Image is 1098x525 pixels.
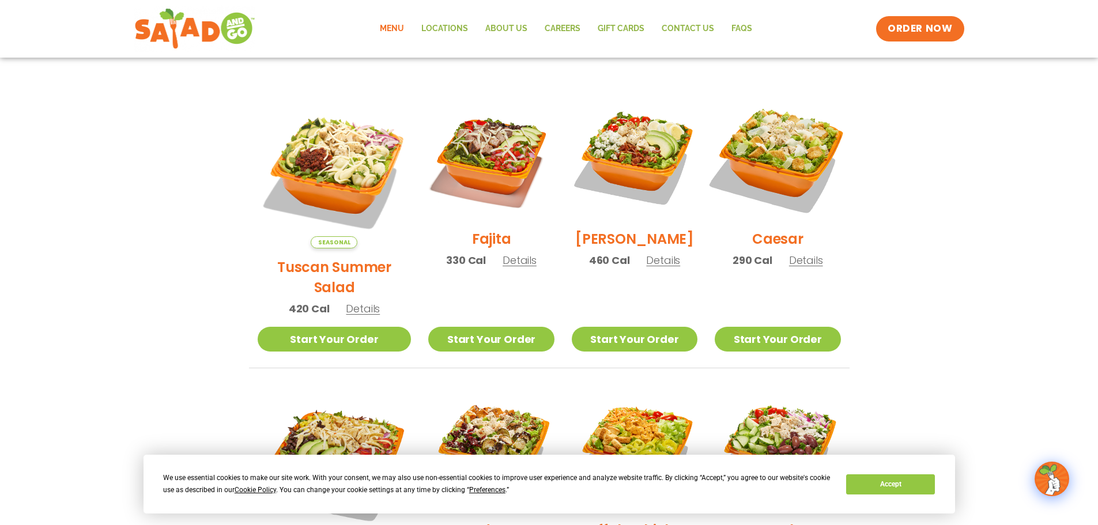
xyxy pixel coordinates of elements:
[413,16,477,42] a: Locations
[646,253,680,267] span: Details
[446,252,486,268] span: 330 Cal
[428,386,554,511] img: Product photo for Roasted Autumn Salad
[715,386,840,511] img: Product photo for Greek Salad
[733,252,772,268] span: 290 Cal
[715,327,840,352] a: Start Your Order
[752,229,803,249] h2: Caesar
[477,16,536,42] a: About Us
[472,229,511,249] h2: Fajita
[572,95,697,220] img: Product photo for Cobb Salad
[704,84,851,231] img: Product photo for Caesar Salad
[723,16,761,42] a: FAQs
[572,386,697,511] img: Product photo for Buffalo Chicken Salad
[1036,463,1068,495] img: wpChatIcon
[503,253,537,267] span: Details
[589,16,653,42] a: GIFT CARDS
[789,253,823,267] span: Details
[371,16,761,42] nav: Menu
[258,95,412,248] img: Product photo for Tuscan Summer Salad
[134,6,256,52] img: new-SAG-logo-768×292
[258,257,412,297] h2: Tuscan Summer Salad
[371,16,413,42] a: Menu
[536,16,589,42] a: Careers
[653,16,723,42] a: Contact Us
[235,486,276,494] span: Cookie Policy
[346,301,380,316] span: Details
[589,252,630,268] span: 460 Cal
[311,236,357,248] span: Seasonal
[289,301,330,316] span: 420 Cal
[469,486,505,494] span: Preferences
[575,229,694,249] h2: [PERSON_NAME]
[163,472,832,496] div: We use essential cookies to make our site work. With your consent, we may also use non-essential ...
[846,474,935,494] button: Accept
[258,327,412,352] a: Start Your Order
[428,95,554,220] img: Product photo for Fajita Salad
[428,327,554,352] a: Start Your Order
[572,327,697,352] a: Start Your Order
[876,16,964,41] a: ORDER NOW
[888,22,952,36] span: ORDER NOW
[144,455,955,513] div: Cookie Consent Prompt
